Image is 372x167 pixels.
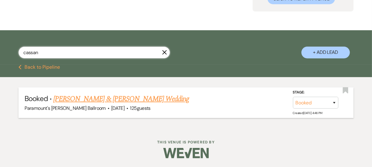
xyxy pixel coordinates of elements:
[130,105,151,111] span: 125 guests
[111,105,125,111] span: [DATE]
[53,93,189,104] a: [PERSON_NAME] & [PERSON_NAME] Wedding
[18,65,60,70] button: Back to Pipeline
[25,105,105,111] span: Paramount's [PERSON_NAME] Ballroom
[18,47,170,58] input: Search by name, event date, email address or phone number
[293,111,322,115] span: Created: [DATE] 4:46 PM
[25,94,48,103] span: Booked
[301,47,350,58] button: + Add Lead
[293,89,338,96] label: Stage:
[163,142,209,164] img: Weven Logo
